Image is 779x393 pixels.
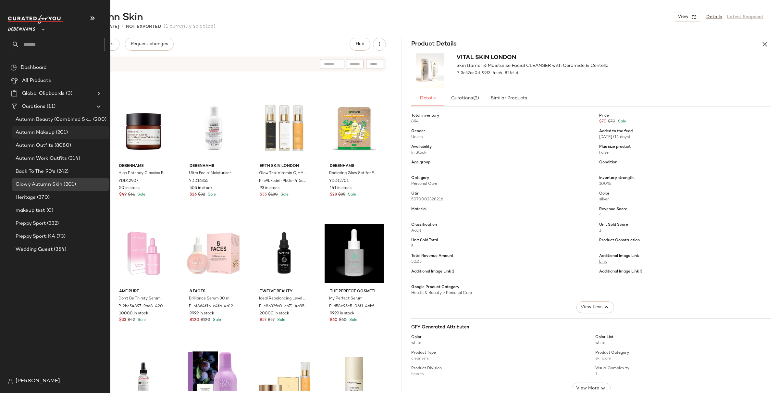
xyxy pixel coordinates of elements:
span: Condition [599,160,617,166]
span: Adult [411,229,421,233]
span: 8 Faces [190,289,238,295]
span: View [677,14,688,19]
span: Price [599,113,609,119]
span: YDD12701 [329,178,349,184]
span: Plus size product [599,144,631,150]
button: Request changes [125,38,174,51]
span: 505 in stock [190,185,213,191]
span: Twelve Beauty [260,289,308,295]
span: Sale [348,318,357,322]
img: m719284893764_white_xl [254,95,314,161]
span: P-d58c95c5-06f1-46bf-9bc7-b8e144b45963 [329,304,378,310]
span: 93 in stock [260,185,280,191]
img: m5060539992394_clear_xl [114,221,173,286]
span: Sale [347,193,356,197]
img: cfy_white_logo.C9jOOHJF.svg [8,15,63,24]
img: ydd16355_multi_xl [184,95,243,161]
span: $120 [201,317,210,323]
span: Additional Image Link [599,253,639,259]
span: Unit Sold Total [411,238,438,244]
span: 9999 in stock [330,311,354,317]
span: Brilliance Serum 30 ml [189,296,230,302]
span: $26 [190,192,197,198]
span: Total Revenue Amount [411,253,453,259]
span: - [599,275,601,280]
span: Ultra Facial Moisturiser [189,171,231,176]
span: $35 [260,192,267,198]
span: Classification [411,222,437,228]
img: ydd12907_multi_xl [114,95,173,161]
h3: Product Details [403,40,464,49]
span: Material [411,207,427,212]
span: P-bf864f1b-e4fa-4a12-8007-28cbf755b884 [189,304,238,310]
span: (1 currently selected) [164,23,216,31]
span: $28 [330,192,337,198]
span: Gtin [411,191,419,197]
span: Curations [451,96,479,101]
span: Sale [279,193,289,197]
span: $35 [338,192,345,198]
span: [DATE] (14 days) [599,135,630,139]
span: Heritage [16,194,36,201]
span: Personal Care [411,182,437,186]
span: (2) [473,96,479,101]
span: 4 [599,213,602,217]
span: Debenhams [330,163,378,169]
div: CFY Generated Attributes [411,324,771,331]
span: (200) [92,116,106,123]
span: Glow Trio: Vitamin C, HA Collagen & 24K Gold Serums [259,171,308,176]
span: Autumn Beauty (Combined Skincare + Makeup) [16,116,92,123]
span: $49 [119,192,127,198]
span: (370) [36,194,50,201]
span: Details [419,96,435,101]
span: My Perfect Serum [329,296,363,302]
span: Autumn Outfits [16,142,53,149]
img: m7091048060951_clear_xl [325,221,384,286]
span: Radiating Glow Set for Face: Enjoy the Brightening Power of Vitamin C [329,171,378,176]
span: - [599,244,601,248]
span: False [599,151,609,155]
span: 1 [599,229,601,233]
span: $42 [128,317,135,323]
span: YDD12907 [118,178,138,184]
span: Preppy Sport [16,220,46,227]
span: Autumn Work Outfits [16,155,67,162]
span: Gender [411,129,425,134]
span: Sale [136,193,145,197]
span: - [411,275,414,280]
span: $33 [119,317,126,323]
span: P-3c52ee0d-99f3-4ee4-82fd-da2600aa52b5 [456,70,521,76]
span: Sale [617,119,626,125]
span: Unit Sold Score [599,222,628,228]
span: Global Clipboards [22,90,65,97]
span: View More [575,385,599,392]
span: Sale [212,318,221,322]
span: Category [411,175,429,181]
span: The Perfect Cosmetics Company [330,289,378,295]
span: $120 [190,317,199,323]
img: svg%3e [8,379,13,384]
span: 50.05 [411,260,422,264]
span: $32 [198,192,205,198]
span: 5070002328216 [411,197,443,202]
span: Back To The 90's [16,168,56,175]
span: Glowy Autumn Skin [16,181,62,188]
span: Age group [411,160,430,166]
span: 894 [411,120,419,124]
span: Wedding Guest [16,246,53,253]
span: $180 [268,192,278,198]
span: Additional Image Link 2 [411,269,454,275]
span: (8080) [53,142,71,149]
span: (242) [56,168,68,175]
img: svg%3e [10,64,17,71]
span: $57 [260,317,266,323]
span: (201) [55,129,68,136]
span: • [122,23,123,31]
span: In Stock [411,151,427,155]
span: Don't Be Thirsty Serum [118,296,161,302]
span: $60 [339,317,347,323]
img: m1202240000041_clear_xl [254,221,314,286]
span: (73) [55,233,66,240]
span: [PERSON_NAME] [16,377,60,385]
span: Added to the feed [599,129,633,134]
